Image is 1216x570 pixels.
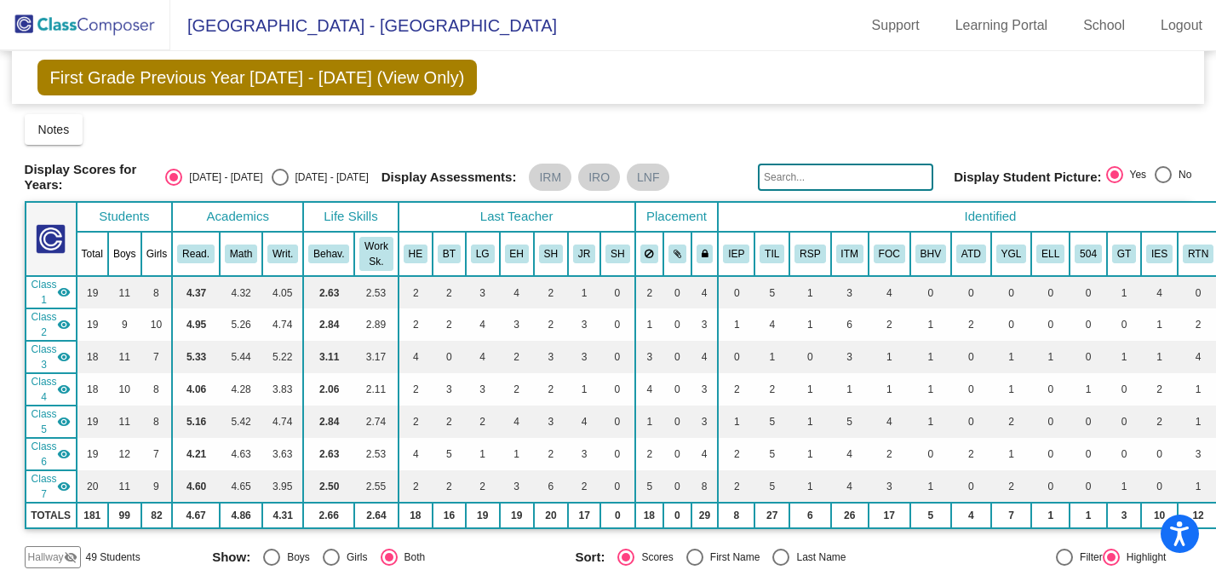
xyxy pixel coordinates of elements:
input: Search... [758,164,933,191]
button: FOC [874,245,905,263]
td: 0 [1031,276,1070,308]
td: 0 [718,341,754,373]
td: 0 [1141,438,1178,470]
span: Class 2 [32,309,57,340]
td: 11 [108,341,141,373]
td: 19 [77,406,108,438]
td: 0 [600,373,634,406]
span: Class 1 [32,277,57,308]
td: 0 [991,276,1032,308]
button: ELL [1036,245,1064,263]
td: 0 [951,373,991,406]
td: 7 [141,438,173,470]
td: 4.05 [262,276,303,308]
td: 2.74 [354,406,398,438]
td: 1 [568,373,600,406]
td: 3 [534,341,568,373]
mat-chip: IRM [529,164,571,191]
td: Andrea Marriott - No Class Name [26,373,77,406]
mat-chip: IRO [578,164,620,191]
td: 1 [869,341,910,373]
td: 0 [1107,308,1141,341]
td: 1 [789,373,830,406]
td: 4.06 [172,373,220,406]
td: 4 [500,406,534,438]
td: 4.32 [220,276,262,308]
td: 1 [754,341,789,373]
mat-icon: visibility [57,350,71,364]
button: Math [225,245,257,263]
span: Class 3 [32,342,57,372]
th: Total [77,232,108,276]
td: 3 [635,341,664,373]
td: 2 [399,308,433,341]
button: BHV [915,245,946,263]
th: Difficulty Focusing [869,232,910,276]
td: 3 [568,341,600,373]
td: 2.63 [303,276,354,308]
th: Intervention Team [831,232,869,276]
td: 10 [141,308,173,341]
td: 1 [1031,341,1070,373]
td: 1 [789,276,830,308]
span: Class 4 [32,374,57,405]
button: EH [505,245,529,263]
td: 0 [1107,438,1141,470]
td: 0 [663,341,691,373]
td: 4.74 [262,308,303,341]
td: 19 [77,276,108,308]
th: English Language Learner [1031,232,1070,276]
td: 3 [831,341,869,373]
td: 2.89 [354,308,398,341]
td: 2 [718,438,754,470]
td: Heather Bonderer - No Class Name [26,406,77,438]
th: Brooke Teeter [433,232,466,276]
th: Last Teacher [399,202,635,232]
td: 5.22 [262,341,303,373]
td: Kari Snyder - No Class Name [26,308,77,341]
td: 1 [718,308,754,341]
button: ATD [956,245,986,263]
td: 3 [831,276,869,308]
td: 18 [77,341,108,373]
mat-radio-group: Select an option [165,169,368,186]
td: 0 [663,373,691,406]
td: 1 [635,406,664,438]
td: 4 [754,308,789,341]
td: 1 [991,341,1032,373]
td: 2 [635,276,664,308]
td: 3.83 [262,373,303,406]
td: 2 [534,373,568,406]
th: Shelby Heckman [600,232,634,276]
td: 1 [869,373,910,406]
td: 4.74 [262,406,303,438]
th: Title 1 [754,232,789,276]
th: Boys [108,232,141,276]
td: 10 [108,373,141,406]
th: 504 Plan [1070,232,1107,276]
td: 0 [1070,438,1107,470]
td: 2 [534,308,568,341]
td: 4 [635,373,664,406]
button: Behav. [308,245,349,263]
td: 9 [141,470,173,503]
td: 1 [789,438,830,470]
mat-radio-group: Select an option [1106,166,1192,188]
a: Learning Portal [942,12,1062,39]
td: 2.11 [354,373,398,406]
th: Individualized Education Plan [718,232,754,276]
td: 2 [500,341,534,373]
mat-icon: visibility [57,318,71,331]
td: 2 [433,406,466,438]
th: Shelley Hayen [534,232,568,276]
td: 2.53 [354,438,398,470]
mat-icon: visibility [57,383,71,396]
td: 1 [466,438,500,470]
td: 18 [77,373,108,406]
button: LG [471,245,495,263]
div: [DATE] - [DATE] [182,170,262,185]
td: 4 [691,341,719,373]
span: Notes [38,123,70,136]
td: 1 [831,373,869,406]
th: Reading Success Plan [789,232,830,276]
